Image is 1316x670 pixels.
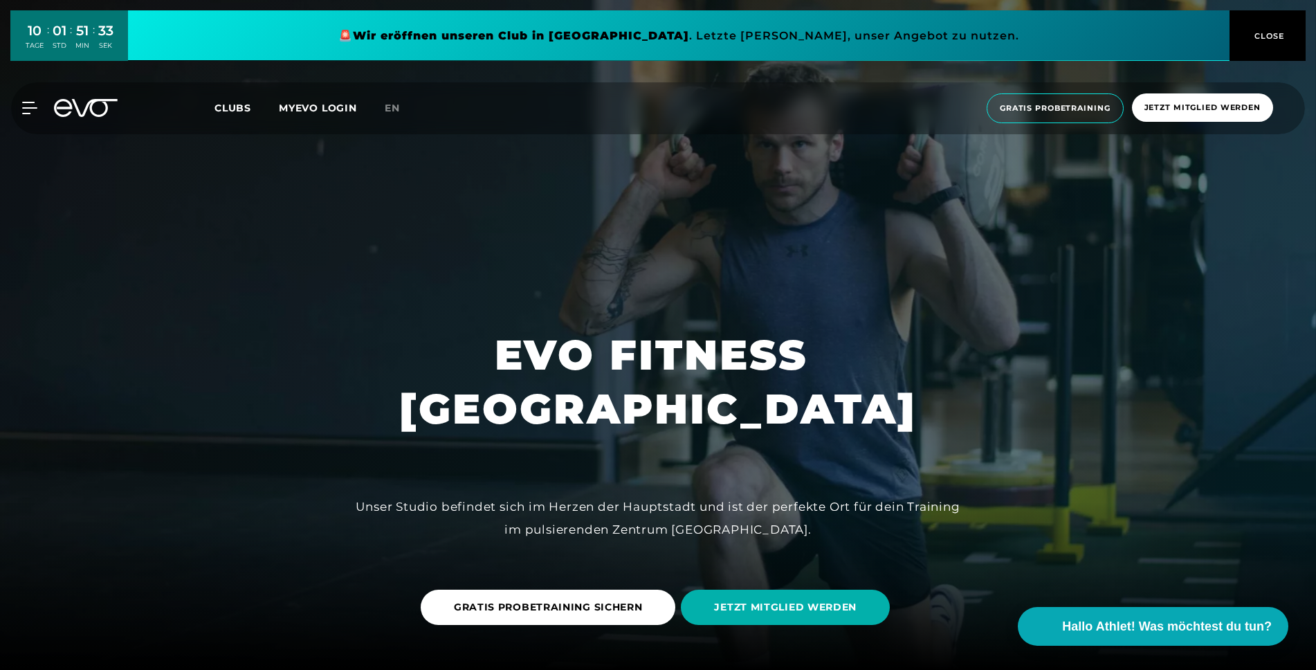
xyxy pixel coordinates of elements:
[53,21,66,41] div: 01
[983,93,1128,123] a: Gratis Probetraining
[1128,93,1277,123] a: Jetzt Mitglied werden
[347,496,969,541] div: Unser Studio befindet sich im Herzen der Hauptstadt und ist der perfekte Ort für dein Training im...
[214,102,251,114] span: Clubs
[279,102,357,114] a: MYEVO LOGIN
[385,102,400,114] span: en
[70,22,72,59] div: :
[1230,10,1306,61] button: CLOSE
[214,101,279,114] a: Clubs
[1062,617,1272,636] span: Hallo Athlet! Was möchtest du tun?
[421,579,682,635] a: GRATIS PROBETRAINING SICHERN
[681,579,895,635] a: JETZT MITGLIED WERDEN
[1018,607,1288,646] button: Hallo Athlet! Was möchtest du tun?
[1251,30,1285,42] span: CLOSE
[399,328,917,436] h1: EVO FITNESS [GEOGRAPHIC_DATA]
[714,600,857,615] span: JETZT MITGLIED WERDEN
[98,21,113,41] div: 33
[47,22,49,59] div: :
[454,600,643,615] span: GRATIS PROBETRAINING SICHERN
[26,41,44,51] div: TAGE
[53,41,66,51] div: STD
[1000,102,1111,114] span: Gratis Probetraining
[93,22,95,59] div: :
[75,41,89,51] div: MIN
[26,21,44,41] div: 10
[98,41,113,51] div: SEK
[1144,102,1261,114] span: Jetzt Mitglied werden
[385,100,417,116] a: en
[75,21,89,41] div: 51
